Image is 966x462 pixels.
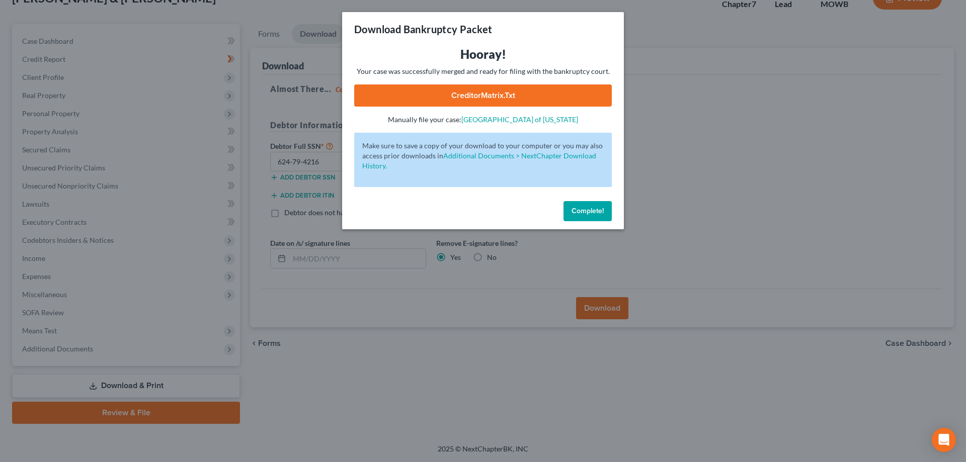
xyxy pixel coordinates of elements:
p: Manually file your case: [354,115,612,125]
a: [GEOGRAPHIC_DATA] of [US_STATE] [461,115,578,124]
h3: Hooray! [354,46,612,62]
div: Open Intercom Messenger [932,428,956,452]
p: Your case was successfully merged and ready for filing with the bankruptcy court. [354,66,612,76]
span: Complete! [572,207,604,215]
a: Additional Documents > NextChapter Download History. [362,151,596,170]
h3: Download Bankruptcy Packet [354,22,492,36]
a: CreditorMatrix.txt [354,84,612,107]
button: Complete! [563,201,612,221]
p: Make sure to save a copy of your download to your computer or you may also access prior downloads in [362,141,604,171]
